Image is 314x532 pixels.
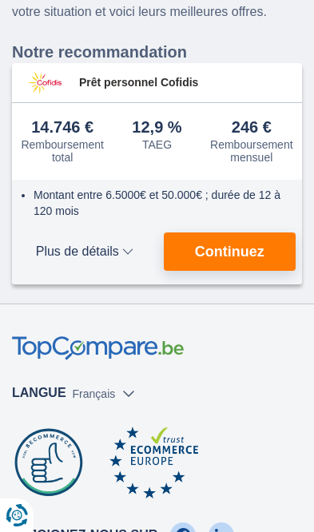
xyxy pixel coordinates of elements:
[232,119,272,137] div: 246 €
[34,187,290,219] li: Montant entre 6.5000€ et 50.000€ ; durée de 12 à 120 mois
[18,232,151,271] button: Plus de détails
[164,232,296,271] button: Continuez
[31,119,93,137] div: 14.746 €
[18,69,71,96] img: pret personnel Cofidis
[18,138,106,164] div: Remboursement total
[195,244,264,259] span: Continuez
[12,384,66,403] label: Langue
[132,119,181,137] div: 12,9 %
[109,427,198,498] img: Ecommerce Europe TopCompare
[79,74,296,90] span: Prêt personnel Cofidis
[142,138,172,151] div: TAEG
[208,138,296,164] div: Remboursement mensuel
[12,427,85,498] img: Be commerce TopCompare
[12,336,184,361] img: TopCompare
[18,245,151,258] span: Plus de détails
